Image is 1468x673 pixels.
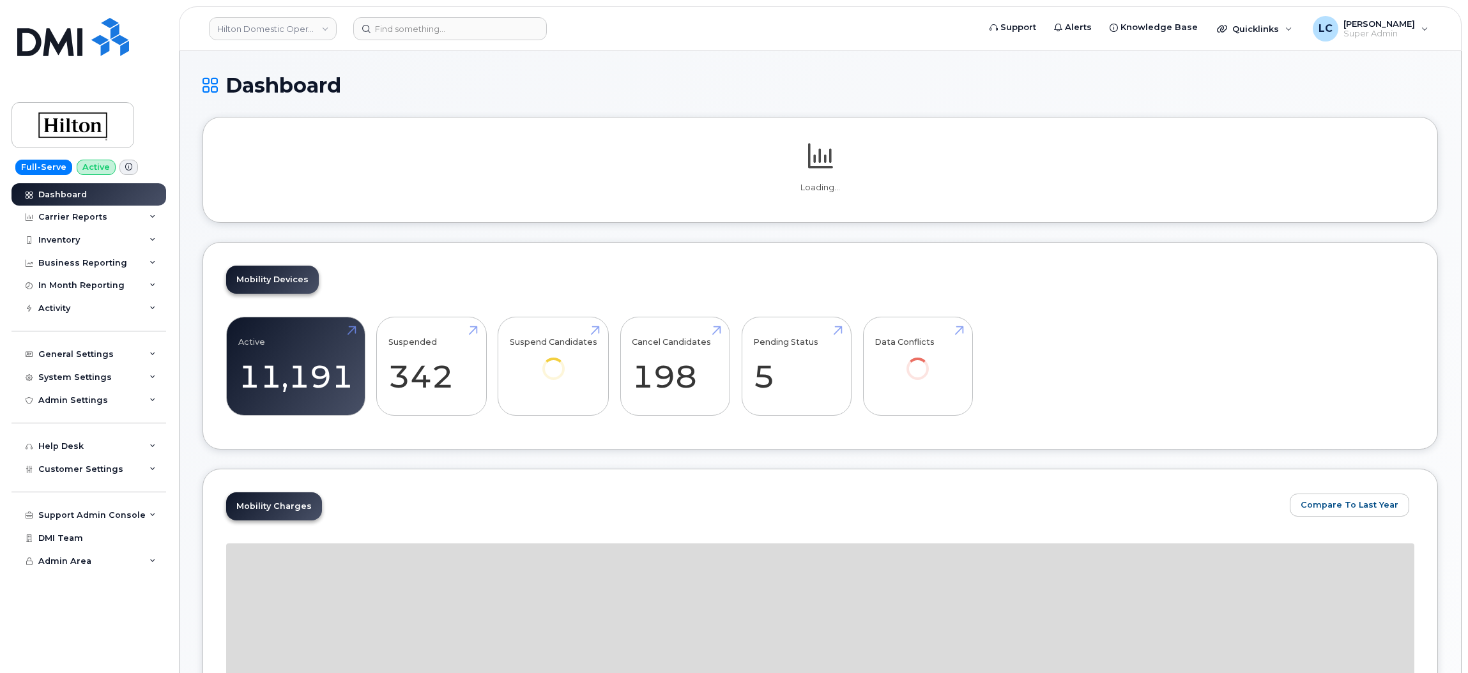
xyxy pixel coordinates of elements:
a: Pending Status 5 [753,324,839,409]
a: Cancel Candidates 198 [632,324,718,409]
a: Mobility Charges [226,492,322,520]
p: Loading... [226,182,1414,193]
a: Data Conflicts [875,324,961,398]
a: Suspend Candidates [510,324,597,398]
a: Mobility Devices [226,266,319,294]
span: Compare To Last Year [1301,499,1398,511]
a: Suspended 342 [388,324,475,409]
button: Compare To Last Year [1290,494,1409,517]
a: Active 11,191 [238,324,353,409]
h1: Dashboard [203,74,1438,96]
